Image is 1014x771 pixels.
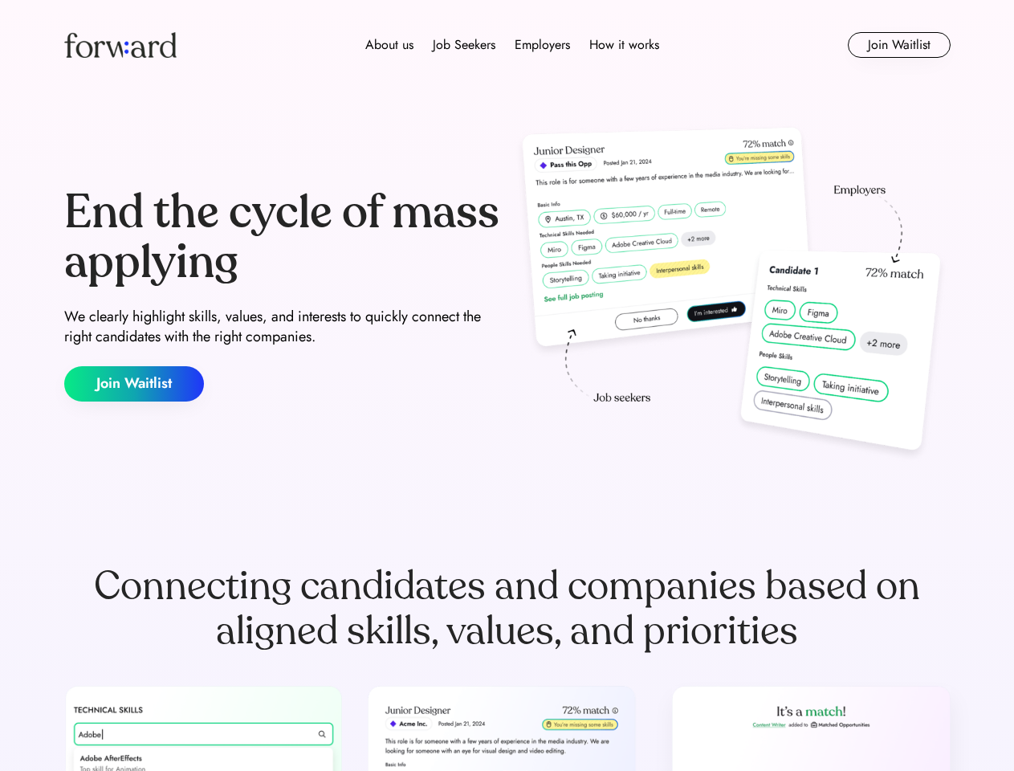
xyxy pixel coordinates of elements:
img: hero-image.png [514,122,951,467]
div: End the cycle of mass applying [64,188,501,287]
div: We clearly highlight skills, values, and interests to quickly connect the right candidates with t... [64,307,501,347]
button: Join Waitlist [848,32,951,58]
div: Job Seekers [433,35,495,55]
div: About us [365,35,413,55]
div: Employers [515,35,570,55]
div: How it works [589,35,659,55]
img: Forward logo [64,32,177,58]
button: Join Waitlist [64,366,204,402]
div: Connecting candidates and companies based on aligned skills, values, and priorities [64,564,951,654]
